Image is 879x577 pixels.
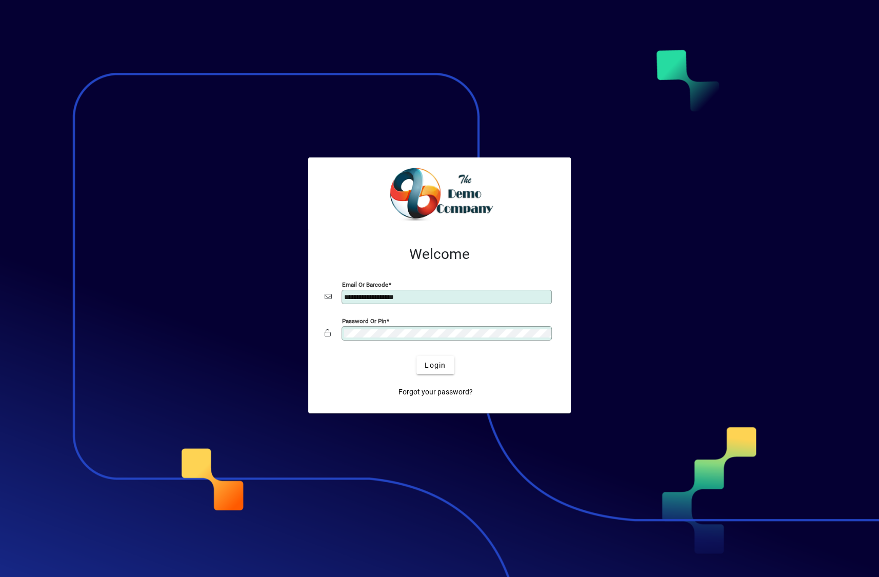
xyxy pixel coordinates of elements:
[325,246,554,263] h2: Welcome
[342,317,386,325] mat-label: Password or Pin
[342,281,388,288] mat-label: Email or Barcode
[394,383,477,401] a: Forgot your password?
[398,387,473,397] span: Forgot your password?
[425,360,446,371] span: Login
[416,356,454,374] button: Login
